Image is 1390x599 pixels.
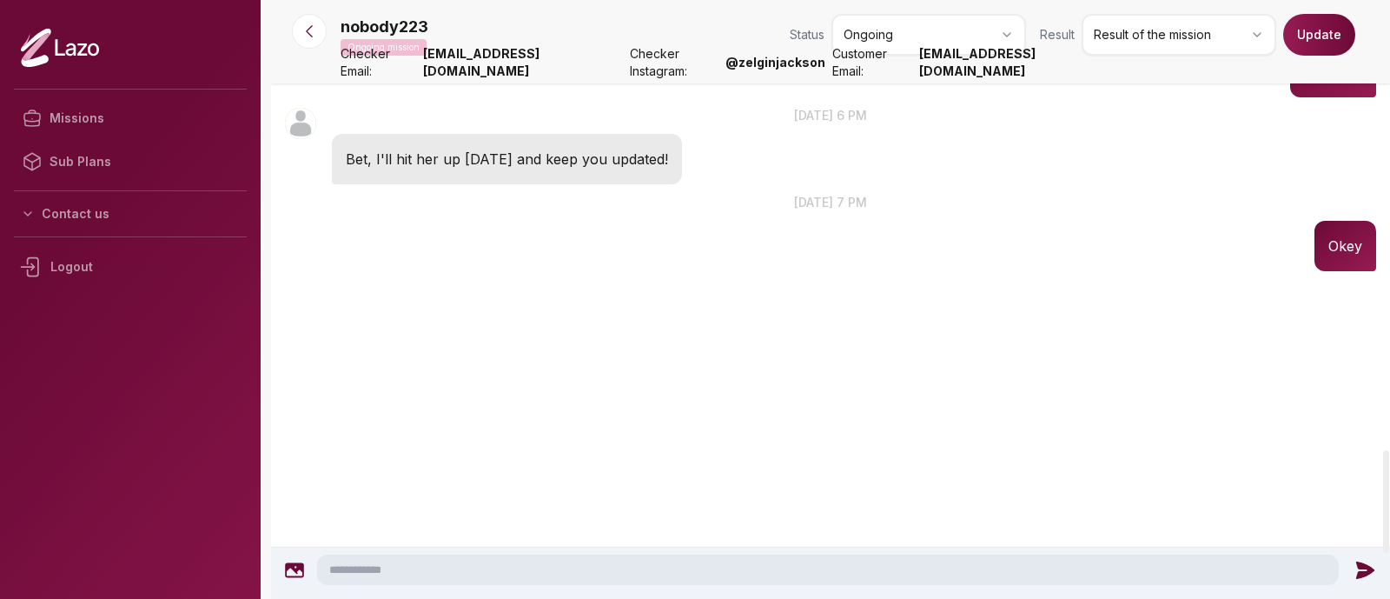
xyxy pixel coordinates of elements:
[1283,14,1355,56] button: Update
[1328,235,1362,257] p: Okey
[14,198,247,230] button: Contact us
[630,45,718,80] span: Checker Instagram:
[341,15,428,39] p: nobody223
[832,45,912,80] span: Customer Email:
[341,39,427,56] p: Ongoing mission
[14,140,247,183] a: Sub Plans
[346,148,668,170] p: Bet, I'll hit her up [DATE] and keep you updated!
[725,54,825,71] strong: @ zelginjackson
[341,45,416,80] span: Checker Email:
[1040,26,1075,43] span: Result
[790,26,824,43] span: Status
[14,97,247,140] a: Missions
[271,106,1390,124] p: [DATE] 6 pm
[14,244,247,290] div: Logout
[919,45,1119,80] strong: [EMAIL_ADDRESS][DOMAIN_NAME]
[423,45,623,80] strong: [EMAIL_ADDRESS][DOMAIN_NAME]
[271,193,1390,211] p: [DATE] 7 pm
